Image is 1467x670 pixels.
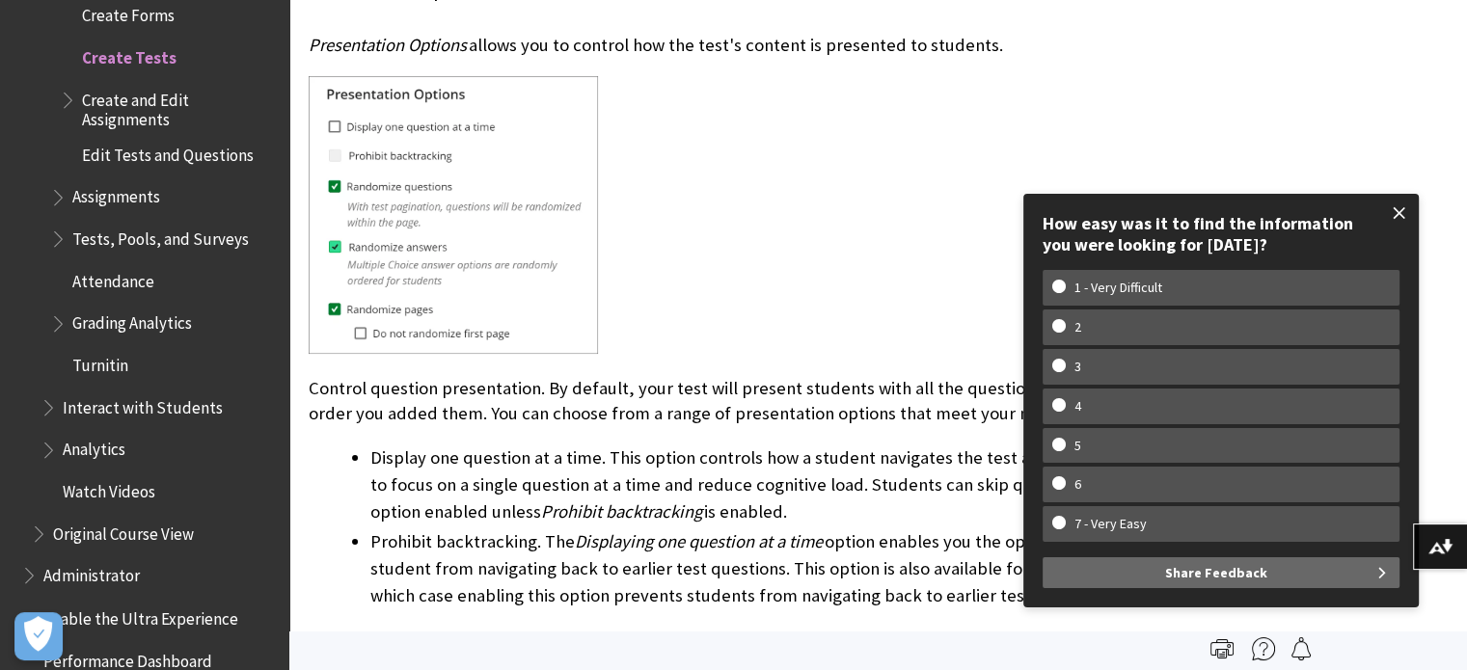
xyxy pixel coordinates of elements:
[82,41,177,67] span: Create Tests
[72,181,160,207] span: Assignments
[370,444,1162,525] li: Display one question at a time. This option controls how a student navigates the test and allows ...
[82,84,276,129] span: Create and Edit Assignments
[82,139,254,165] span: Edit Tests and Questions
[72,223,249,249] span: Tests, Pools, and Surveys
[1052,438,1103,454] w-span: 5
[1052,516,1169,532] w-span: 7 - Very Easy
[1043,213,1399,255] div: How easy was it to find the information you were looking for [DATE]?
[63,391,223,417] span: Interact with Students
[1052,359,1103,375] w-span: 3
[1210,637,1234,660] img: Print
[72,349,128,375] span: Turnitin
[1052,319,1103,335] w-span: 2
[14,612,63,660] button: Open Preferences
[309,34,467,56] span: Presentation Options
[1252,637,1275,660] img: More help
[309,76,598,354] img: Image of Presentation Options section of Test Settings panel
[72,265,154,291] span: Attendance
[1043,557,1399,588] button: Share Feedback
[309,33,1162,58] p: allows you to control how the test's content is presented to students.
[1052,280,1184,296] w-span: 1 - Very Difficult
[1165,557,1267,588] span: Share Feedback
[43,602,238,628] span: Enable the Ultra Experience
[53,518,194,544] span: Original Course View
[541,500,702,523] span: Prohibit backtracking
[370,528,1162,609] li: Prohibit backtracking. The option enables you the option to prohibit a student from navigating ba...
[1052,398,1103,415] w-span: 4
[43,644,212,670] span: Performance Dashboard
[63,434,125,460] span: Analytics
[1052,476,1103,493] w-span: 6
[43,559,140,585] span: Administrator
[63,475,155,501] span: Watch Videos
[309,376,1162,426] p: Control question presentation. By default, your test will present students with all the questions...
[575,530,823,552] span: Displaying one question at a time
[1290,637,1313,660] img: Follow this page
[72,308,192,334] span: Grading Analytics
